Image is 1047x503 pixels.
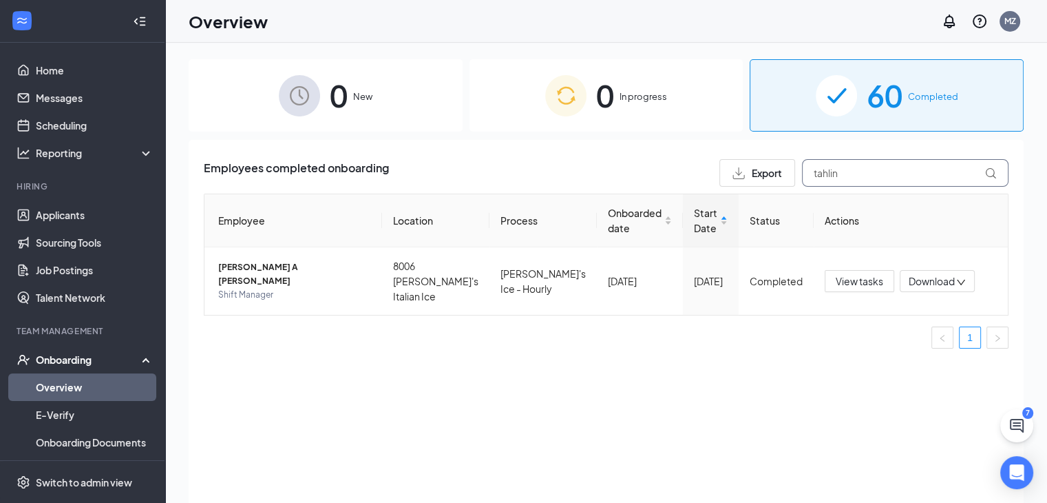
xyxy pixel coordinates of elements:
button: View tasks [825,270,894,292]
span: Export [752,168,782,178]
div: [DATE] [608,274,672,289]
span: Shift Manager [218,288,371,302]
span: View tasks [836,274,883,289]
button: right [986,327,1008,349]
svg: Notifications [941,13,958,30]
h1: Overview [189,10,268,33]
input: Search by Name, Job Posting, or Process [802,159,1008,187]
span: Completed [908,90,958,103]
svg: WorkstreamLogo [15,14,29,28]
svg: ChatActive [1008,418,1025,434]
a: Job Postings [36,256,154,284]
a: Home [36,57,154,84]
div: Onboarding [36,353,142,367]
a: Activity log [36,456,154,484]
svg: UserCheck [17,353,30,367]
span: Start Date [694,205,717,236]
a: Applicants [36,201,154,229]
th: Process [489,194,597,247]
div: MZ [1004,15,1016,27]
span: Download [909,274,955,289]
li: Previous Page [931,327,953,349]
div: Team Management [17,325,151,337]
span: left [938,334,946,342]
td: [PERSON_NAME]'s Ice - Hourly [489,247,597,315]
th: Actions [814,194,1008,247]
td: 8006 [PERSON_NAME]'s Italian Ice [382,247,489,315]
li: 1 [959,327,981,349]
a: 1 [960,327,980,348]
svg: Settings [17,475,30,489]
a: Sourcing Tools [36,229,154,256]
a: Talent Network [36,284,154,311]
li: Next Page [986,327,1008,349]
a: Messages [36,84,154,112]
svg: QuestionInfo [971,13,988,30]
a: Onboarding Documents [36,429,154,456]
th: Status [739,194,814,247]
span: Onboarded date [608,205,662,236]
span: New [353,90,372,103]
span: down [956,278,966,287]
div: Switch to admin view [36,475,132,489]
div: Hiring [17,181,151,192]
button: left [931,327,953,349]
div: Completed [750,274,803,289]
div: [DATE] [694,274,728,289]
span: 0 [330,72,348,119]
a: Scheduling [36,112,154,139]
a: Overview [36,373,154,401]
div: 7 [1022,407,1033,419]
svg: Analysis [17,146,30,160]
div: Open Intercom Messenger [1000,456,1033,489]
button: ChatActive [1000,409,1033,442]
th: Onboarded date [597,194,683,247]
span: Employees completed onboarding [204,159,389,187]
div: Reporting [36,146,154,160]
span: [PERSON_NAME] A [PERSON_NAME] [218,260,371,288]
a: E-Verify [36,401,154,429]
span: In progress [620,90,667,103]
th: Employee [204,194,382,247]
th: Location [382,194,489,247]
button: Export [719,159,795,187]
span: right [993,334,1002,342]
span: 60 [867,72,902,119]
svg: Collapse [133,14,147,28]
span: 0 [596,72,614,119]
